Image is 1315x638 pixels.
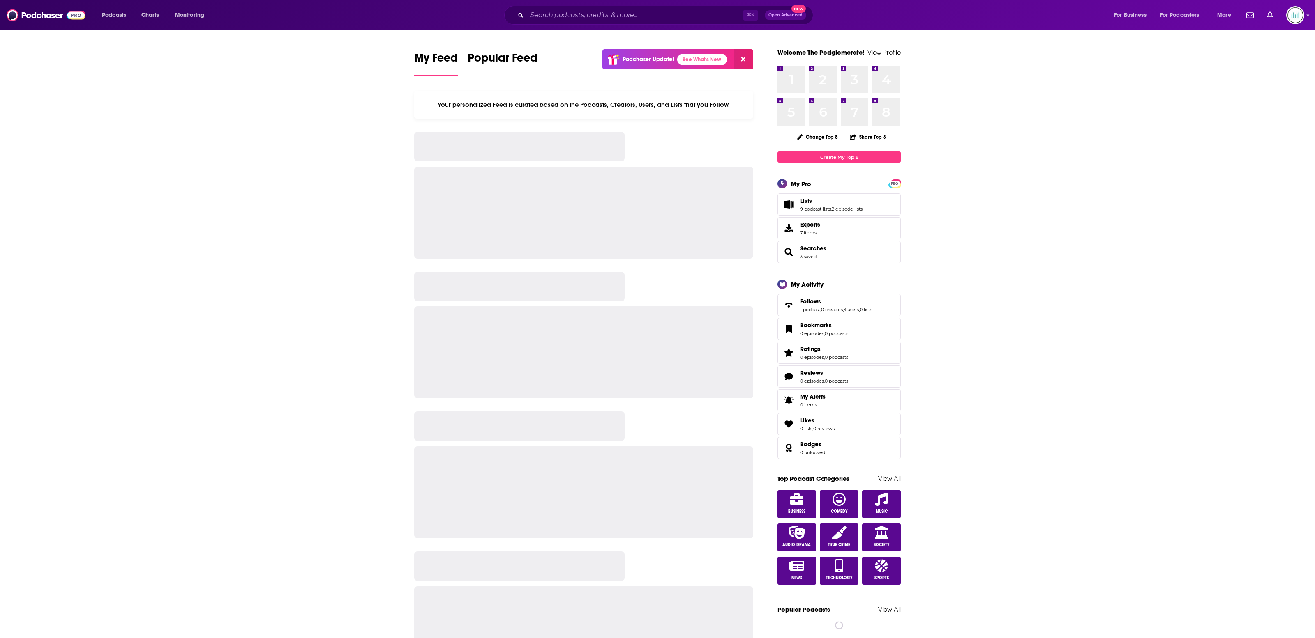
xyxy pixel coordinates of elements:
[800,417,814,424] span: Likes
[780,299,797,311] a: Follows
[768,13,803,17] span: Open Advanced
[862,523,901,551] a: Society
[800,345,821,353] span: Ratings
[414,91,753,119] div: Your personalized Feed is curated based on the Podcasts, Creators, Users, and Lists that you Follow.
[780,395,797,406] span: My Alerts
[780,347,797,358] a: Ratings
[878,475,901,482] a: View All
[800,254,817,259] a: 3 saved
[777,342,901,364] span: Ratings
[175,9,204,21] span: Monitoring
[468,51,538,70] span: Popular Feed
[512,6,821,25] div: Search podcasts, credits, & more...
[780,323,797,335] a: Bookmarks
[890,180,900,186] a: PRO
[800,345,848,353] a: Ratings
[800,197,863,204] a: Lists
[1160,9,1200,21] span: For Podcasters
[800,321,832,329] span: Bookmarks
[777,606,830,613] a: Popular Podcasts
[1286,6,1304,24] span: Logged in as podglomerate
[867,48,901,56] a: View Profile
[800,221,820,228] span: Exports
[821,307,843,312] a: 0 creators
[800,450,825,455] a: 0 unlocked
[777,241,901,263] span: Searches
[527,9,743,22] input: Search podcasts, credits, & more...
[169,9,215,22] button: open menu
[878,606,901,613] a: View All
[844,307,859,312] a: 3 users
[777,557,816,585] a: News
[862,557,901,585] a: Sports
[780,223,797,234] span: Exports
[777,217,901,239] a: Exports
[800,298,821,305] span: Follows
[777,193,901,216] span: Lists
[800,245,826,252] a: Searches
[1108,9,1157,22] button: open menu
[800,441,825,448] a: Badges
[1286,6,1304,24] img: User Profile
[832,206,863,212] a: 2 episode lists
[800,378,824,384] a: 0 episodes
[800,426,812,431] a: 0 lists
[874,542,890,547] span: Society
[874,576,889,581] span: Sports
[1264,8,1276,22] a: Show notifications dropdown
[862,490,901,518] a: Music
[777,413,901,435] span: Likes
[812,426,813,431] span: ,
[623,56,674,63] p: Podchaser Update!
[777,437,901,459] span: Badges
[800,206,831,212] a: 9 podcast lists
[800,330,824,336] a: 0 episodes
[777,523,816,551] a: Audio Drama
[820,557,858,585] a: Technology
[828,542,850,547] span: True Crime
[800,369,823,376] span: Reviews
[96,9,137,22] button: open menu
[800,393,826,400] span: My Alerts
[860,307,872,312] a: 0 lists
[743,10,758,21] span: ⌘ K
[813,426,835,431] a: 0 reviews
[777,151,901,163] a: Create My Top 8
[825,378,848,384] a: 0 podcasts
[800,441,821,448] span: Badges
[791,180,811,188] div: My Pro
[826,576,853,581] span: Technology
[1211,9,1241,22] button: open menu
[791,576,802,581] span: News
[800,307,820,312] a: 1 podcast
[780,371,797,382] a: Reviews
[800,402,826,408] span: 0 items
[141,9,159,21] span: Charts
[791,280,824,288] div: My Activity
[780,442,797,454] a: Badges
[7,7,85,23] a: Podchaser - Follow, Share and Rate Podcasts
[876,509,888,514] span: Music
[414,51,458,70] span: My Feed
[825,330,848,336] a: 0 podcasts
[777,48,865,56] a: Welcome The Podglomerate!
[780,246,797,258] a: Searches
[820,490,858,518] a: Comedy
[1217,9,1231,21] span: More
[820,523,858,551] a: True Crime
[780,199,797,210] a: Lists
[800,369,848,376] a: Reviews
[677,54,727,65] a: See What's New
[1114,9,1147,21] span: For Business
[800,354,824,360] a: 0 episodes
[1243,8,1257,22] a: Show notifications dropdown
[800,417,835,424] a: Likes
[800,197,812,204] span: Lists
[136,9,164,22] a: Charts
[782,542,811,547] span: Audio Drama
